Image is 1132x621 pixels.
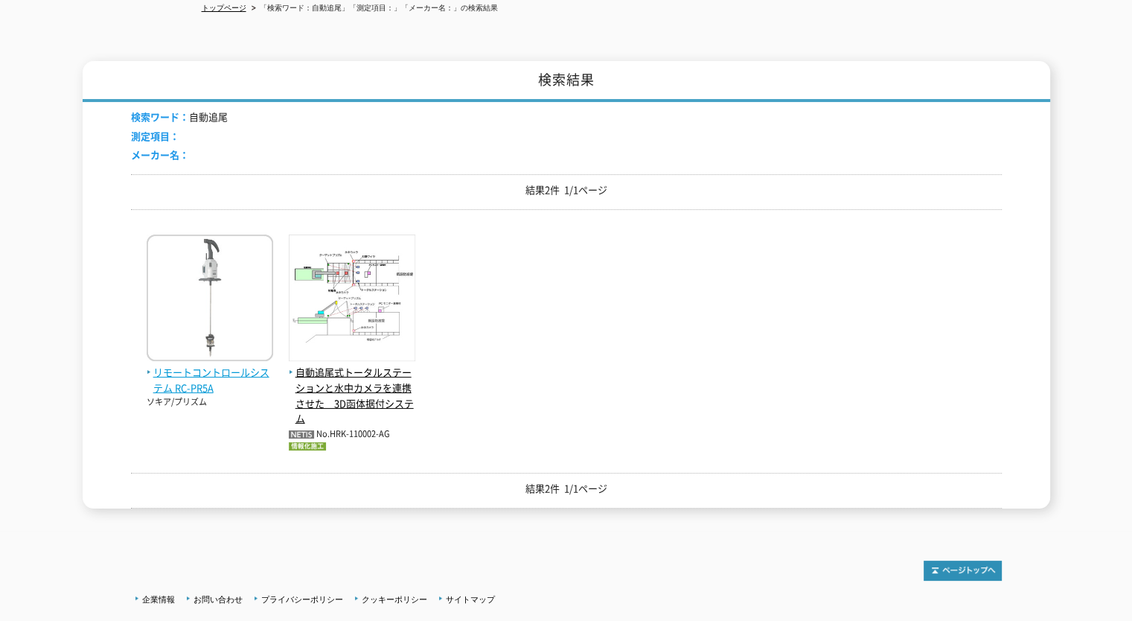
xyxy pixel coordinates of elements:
h1: 検索結果 [83,61,1050,102]
span: リモートコントロールシステム RC-PR5A [147,365,273,396]
img: RC-PR5A [147,235,273,365]
a: 企業情報 [142,595,175,604]
span: メーカー名： [131,147,189,162]
img: 情報化施工 [289,442,326,450]
li: 「検索ワード：自動追尾」「測定項目：」「メーカー名：」の検索結果 [249,1,498,16]
a: クッキーポリシー [362,595,427,604]
a: お問い合わせ [194,595,243,604]
span: 検索ワード： [131,109,189,124]
p: 結果2件 1/1ページ [131,481,1002,497]
a: 自動追尾式トータルステーションと水中カメラを連携させた 3D函体据付システム [289,349,415,427]
a: トップページ [202,4,246,12]
p: 結果2件 1/1ページ [131,182,1002,198]
li: 自動追尾 [131,109,228,125]
a: リモートコントロールシステム RC-PR5A [147,349,273,395]
p: No.HRK-110002-AG [289,427,415,442]
img: 自動追尾式トータルステーションと水中カメラを連携させた 3D函体据付システム [289,235,415,365]
span: 測定項目： [131,129,179,143]
a: サイトマップ [446,595,495,604]
img: トップページへ [924,561,1002,581]
p: ソキア/プリズム [147,396,273,409]
a: プライバシーポリシー [261,595,343,604]
span: 自動追尾式トータルステーションと水中カメラを連携させた 3D函体据付システム [289,365,415,427]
